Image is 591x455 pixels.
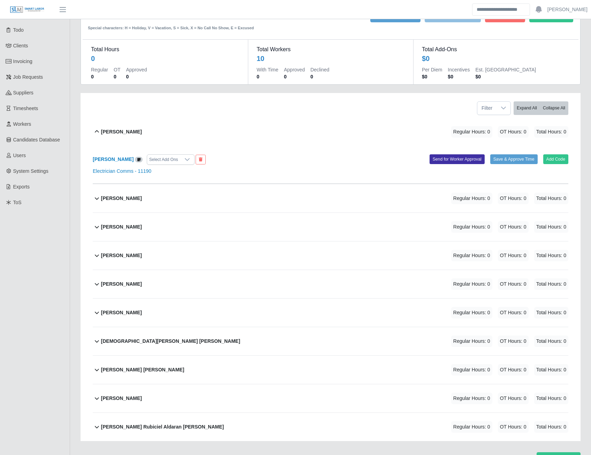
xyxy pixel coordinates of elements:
[101,423,224,431] b: [PERSON_NAME] Rubiciel Aldaran [PERSON_NAME]
[498,307,529,318] span: OT Hours: 0
[498,221,529,233] span: OT Hours: 0
[101,395,142,402] b: [PERSON_NAME]
[498,278,529,290] span: OT Hours: 0
[451,221,492,233] span: Regular Hours: 0
[534,126,568,138] span: Total Hours: 0
[13,168,48,174] span: System Settings
[91,45,240,54] dt: Total Hours
[543,154,569,164] button: Add Code
[13,90,33,95] span: Suppliers
[534,221,568,233] span: Total Hours: 0
[101,366,184,373] b: [PERSON_NAME] [PERSON_NAME]
[101,128,142,136] b: [PERSON_NAME]
[93,213,568,241] button: [PERSON_NAME] Regular Hours: 0 OT Hours: 0 Total Hours: 0
[534,250,568,261] span: Total Hours: 0
[451,126,492,138] span: Regular Hours: 0
[135,156,143,162] a: View/Edit Notes
[93,384,568,412] button: [PERSON_NAME] Regular Hours: 0 OT Hours: 0 Total Hours: 0
[13,200,22,205] span: ToS
[257,45,405,54] dt: Total Workers
[93,270,568,298] button: [PERSON_NAME] Regular Hours: 0 OT Hours: 0 Total Hours: 0
[490,154,538,164] button: Save & Approve Time
[534,278,568,290] span: Total Hours: 0
[498,250,529,261] span: OT Hours: 0
[540,101,568,115] button: Collapse All
[451,421,492,433] span: Regular Hours: 0
[451,364,492,376] span: Regular Hours: 0
[430,154,485,164] button: Send for Worker Approval
[126,66,147,73] dt: Approved
[257,73,278,80] dd: 0
[451,193,492,204] span: Regular Hours: 0
[451,250,492,261] span: Regular Hours: 0
[257,54,264,63] div: 10
[91,66,108,73] dt: Regular
[93,184,568,213] button: [PERSON_NAME] Regular Hours: 0 OT Hours: 0 Total Hours: 0
[498,364,529,376] span: OT Hours: 0
[88,20,284,31] div: Special characters: H = Holiday, V = Vacation, S = Sick, X = No Call No Show, E = Excused
[93,241,568,270] button: [PERSON_NAME] Regular Hours: 0 OT Hours: 0 Total Hours: 0
[13,74,43,80] span: Job Requests
[13,43,28,48] span: Clients
[13,27,24,33] span: Todo
[284,66,305,73] dt: Approved
[422,54,430,63] div: $0
[534,421,568,433] span: Total Hours: 0
[498,393,529,404] span: OT Hours: 0
[498,193,529,204] span: OT Hours: 0
[472,3,530,16] input: Search
[101,309,142,316] b: [PERSON_NAME]
[534,393,568,404] span: Total Hours: 0
[126,73,147,80] dd: 0
[451,336,492,347] span: Regular Hours: 0
[101,223,142,231] b: [PERSON_NAME]
[257,66,278,73] dt: With Time
[13,137,60,142] span: Candidates Database
[93,327,568,355] button: [DEMOGRAPHIC_DATA][PERSON_NAME] [PERSON_NAME] Regular Hours: 0 OT Hours: 0 Total Hours: 0
[498,126,529,138] span: OT Hours: 0
[93,299,568,327] button: [PERSON_NAME] Regular Hours: 0 OT Hours: 0 Total Hours: 0
[422,73,442,80] dd: $0
[451,393,492,404] span: Regular Hours: 0
[475,73,536,80] dd: $0
[422,45,570,54] dt: Total Add-Ons
[451,278,492,290] span: Regular Hours: 0
[101,338,240,345] b: [DEMOGRAPHIC_DATA][PERSON_NAME] [PERSON_NAME]
[448,73,470,80] dd: $0
[91,73,108,80] dd: 0
[147,155,180,164] div: Select Add Ons
[91,54,95,63] div: 0
[93,118,568,146] button: [PERSON_NAME] Regular Hours: 0 OT Hours: 0 Total Hours: 0
[477,102,497,115] span: Filter
[534,193,568,204] span: Total Hours: 0
[93,168,151,174] a: Electrician Comms - 11190
[448,66,470,73] dt: Incentives
[93,156,134,162] a: [PERSON_NAME]
[101,252,142,259] b: [PERSON_NAME]
[93,413,568,441] button: [PERSON_NAME] Rubiciel Aldaran [PERSON_NAME] Regular Hours: 0 OT Hours: 0 Total Hours: 0
[547,6,588,13] a: [PERSON_NAME]
[534,336,568,347] span: Total Hours: 0
[310,73,329,80] dd: 0
[534,307,568,318] span: Total Hours: 0
[10,6,45,14] img: SLM Logo
[13,184,30,190] span: Exports
[422,66,442,73] dt: Per Diem
[93,356,568,384] button: [PERSON_NAME] [PERSON_NAME] Regular Hours: 0 OT Hours: 0 Total Hours: 0
[514,101,568,115] div: bulk actions
[101,195,142,202] b: [PERSON_NAME]
[514,101,540,115] button: Expand All
[310,66,329,73] dt: Declined
[114,66,120,73] dt: OT
[196,155,206,164] button: End Worker & Remove from the Timesheet
[498,421,529,433] span: OT Hours: 0
[498,336,529,347] span: OT Hours: 0
[13,106,38,111] span: Timesheets
[101,280,142,288] b: [PERSON_NAME]
[475,66,536,73] dt: Est. [GEOGRAPHIC_DATA]
[13,153,26,158] span: Users
[13,121,31,127] span: Workers
[534,364,568,376] span: Total Hours: 0
[13,59,32,64] span: Invoicing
